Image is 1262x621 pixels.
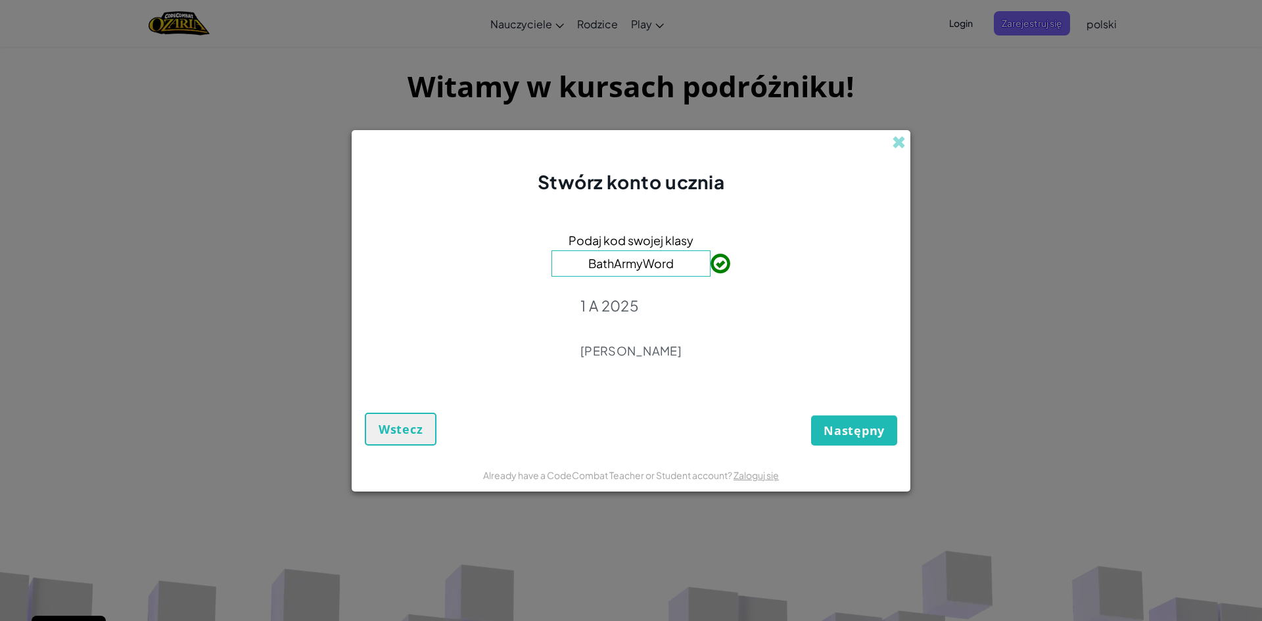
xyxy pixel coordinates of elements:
[379,421,423,437] span: Wstecz
[365,413,436,446] button: Wstecz
[580,296,682,315] p: 1 A 2025
[569,231,693,250] span: Podaj kod swojej klasy
[824,423,885,438] span: Następny
[483,469,734,481] span: Already have a CodeCombat Teacher or Student account?
[580,343,682,359] p: [PERSON_NAME]
[811,415,897,446] button: Następny
[734,469,779,481] a: Zaloguj się
[538,170,725,193] span: Stwórz konto ucznia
